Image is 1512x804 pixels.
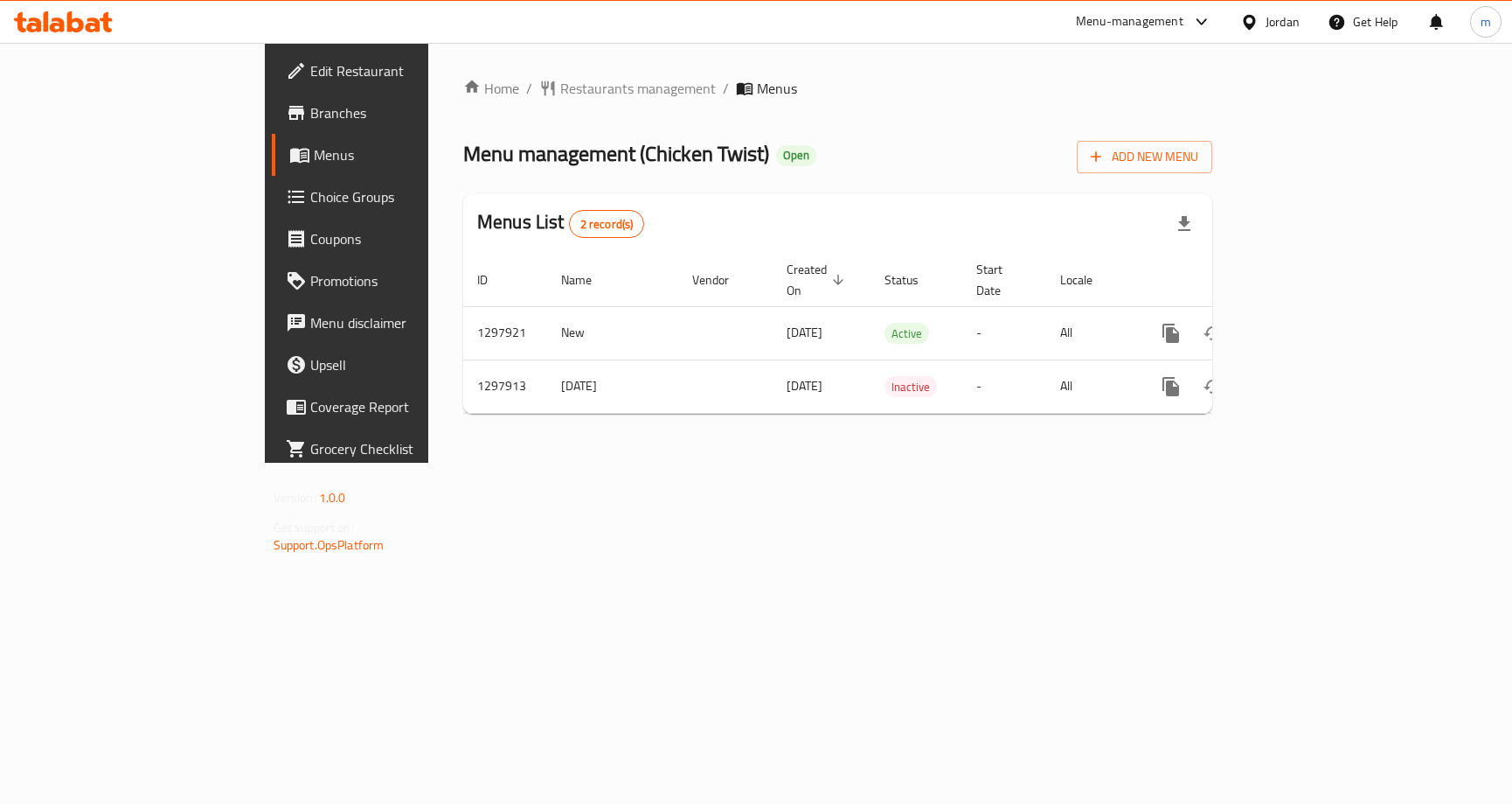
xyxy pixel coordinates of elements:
span: 1.0.0 [319,486,346,509]
span: Menu disclaimer [310,312,503,333]
span: Menu management ( Chicken Twist ) [463,134,769,173]
span: Version: [274,486,316,509]
span: Menus [757,78,797,99]
span: Open [776,148,816,163]
a: Branches [272,92,517,134]
button: more [1150,312,1192,354]
span: Inactive [884,377,937,397]
a: Menus [272,134,517,176]
a: Choice Groups [272,176,517,218]
td: - [962,360,1046,413]
div: Inactive [884,376,937,397]
span: Locale [1060,269,1115,290]
span: Status [884,269,941,290]
span: Get support on: [274,516,354,539]
a: Menu disclaimer [272,302,517,344]
a: Promotions [272,260,517,302]
div: Jordan [1266,12,1300,31]
span: Coupons [310,228,503,249]
td: All [1046,306,1136,360]
a: Edit Restaurant [272,50,517,92]
button: Add New Menu [1077,141,1212,173]
a: Upsell [272,344,517,386]
button: Change Status [1192,312,1234,354]
div: Open [776,145,816,166]
nav: breadcrumb [463,78,1212,99]
div: Active [884,323,929,344]
table: enhanced table [463,254,1332,414]
a: Coverage Report [272,386,517,428]
button: Change Status [1192,366,1234,408]
a: Restaurants management [539,78,716,99]
span: Upsell [310,354,503,375]
div: Total records count [569,210,645,238]
span: Add New Menu [1091,146,1198,168]
span: Choice Groups [310,186,503,207]
span: Branches [310,102,503,123]
li: / [526,78,532,99]
button: more [1150,366,1192,408]
span: Grocery Checklist [310,438,503,459]
span: [DATE] [787,321,822,344]
th: Actions [1136,254,1332,307]
span: Menus [314,144,503,165]
span: Coverage Report [310,396,503,417]
div: Menu-management [1076,11,1183,32]
span: [DATE] [787,374,822,397]
span: Restaurants management [560,78,716,99]
a: Grocery Checklist [272,428,517,470]
span: Promotions [310,270,503,291]
span: 2 record(s) [570,216,644,233]
li: / [723,78,729,99]
span: Edit Restaurant [310,60,503,81]
a: Support.OpsPlatform [274,534,385,556]
span: Created On [787,259,850,301]
td: [DATE] [547,360,678,413]
span: Start Date [976,259,1025,301]
span: Vendor [692,269,752,290]
h2: Menus List [477,209,644,238]
td: All [1046,360,1136,413]
div: Export file [1163,203,1205,245]
span: m [1481,12,1491,31]
a: Coupons [272,218,517,260]
td: - [962,306,1046,360]
span: Active [884,324,929,344]
span: Name [561,269,614,290]
td: New [547,306,678,360]
span: ID [477,269,510,290]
